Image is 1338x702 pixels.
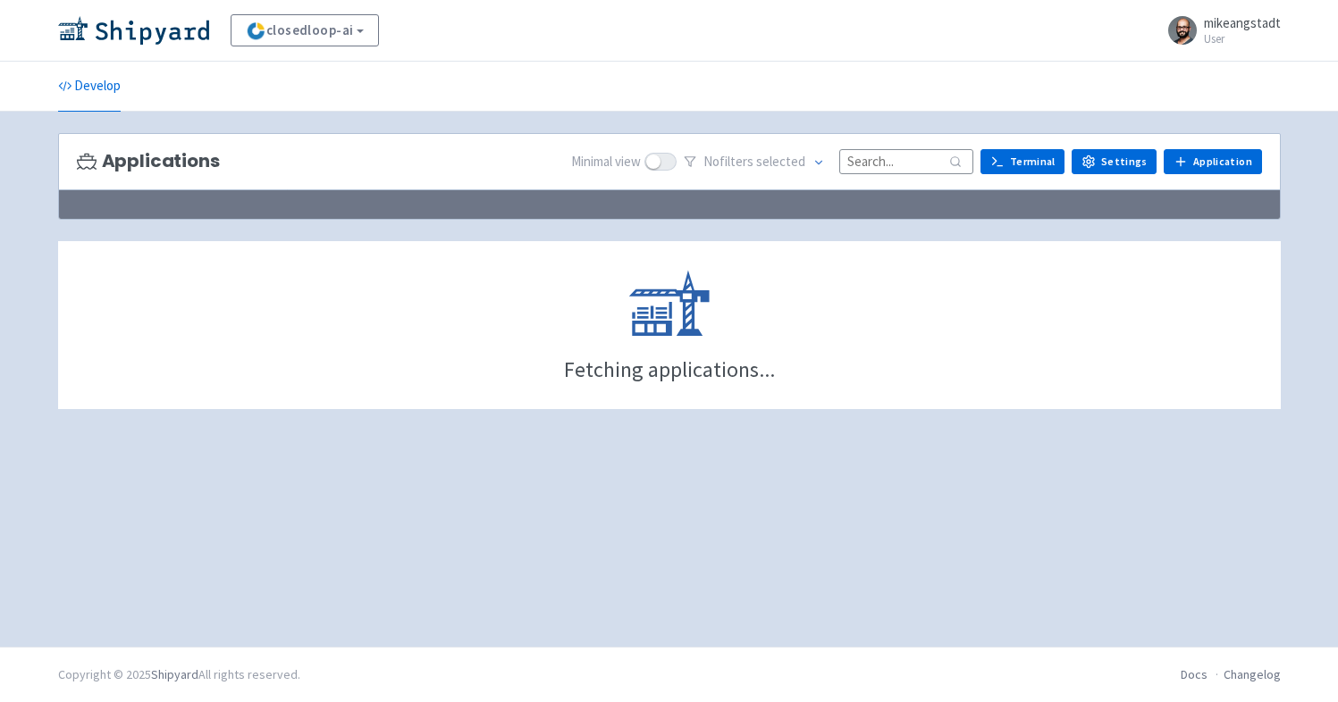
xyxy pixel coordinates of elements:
[756,153,805,170] span: selected
[58,16,209,45] img: Shipyard logo
[1072,149,1157,174] a: Settings
[703,152,805,172] span: No filter s
[980,149,1065,174] a: Terminal
[1224,666,1281,682] a: Changelog
[1164,149,1261,174] a: Application
[1204,33,1281,45] small: User
[58,665,300,684] div: Copyright © 2025 All rights reserved.
[1181,666,1208,682] a: Docs
[571,152,641,172] span: Minimal view
[1157,16,1281,45] a: mikeangstadt User
[1204,14,1281,31] span: mikeangstadt
[58,62,121,112] a: Develop
[231,14,379,46] a: closedloop-ai
[839,149,973,173] input: Search...
[151,666,198,682] a: Shipyard
[564,359,775,380] div: Fetching applications...
[77,151,220,171] h3: Applications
